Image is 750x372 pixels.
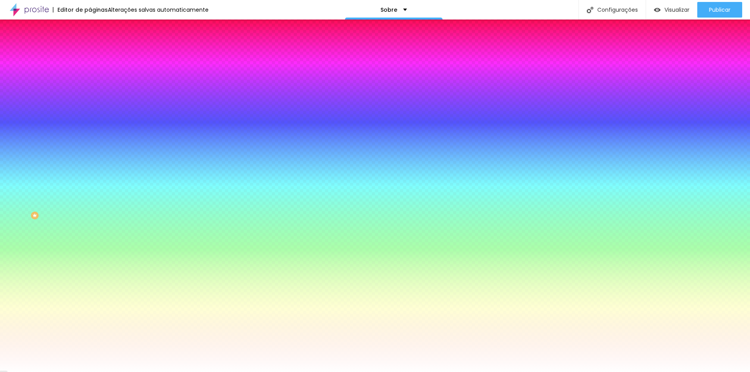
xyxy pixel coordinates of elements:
[380,7,397,12] p: Sobre
[108,7,209,12] div: Alterações salvas automaticamente
[587,7,593,13] img: Icone
[709,7,730,13] span: Publicar
[654,7,661,13] img: view-1.svg
[53,7,108,12] div: Editor de páginas
[697,2,742,18] button: Publicar
[664,7,689,13] span: Visualizar
[646,2,697,18] button: Visualizar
